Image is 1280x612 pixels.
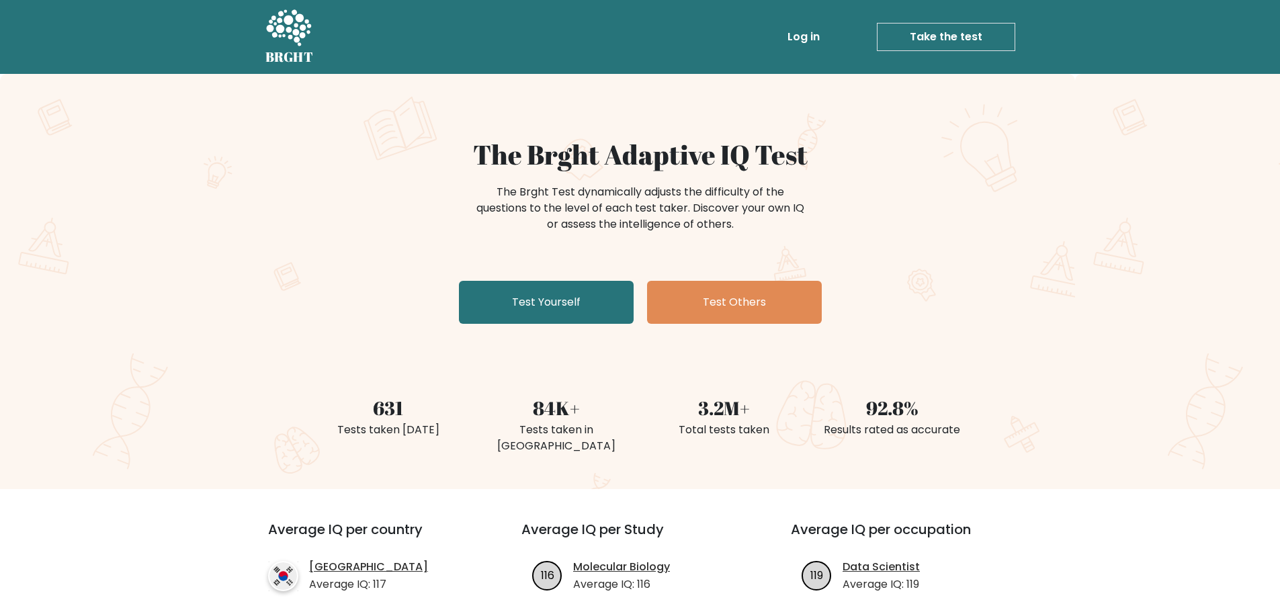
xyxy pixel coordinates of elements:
[647,281,822,324] a: Test Others
[816,422,968,438] div: Results rated as accurate
[810,567,823,582] text: 119
[480,422,632,454] div: Tests taken in [GEOGRAPHIC_DATA]
[843,559,920,575] a: Data Scientist
[472,184,808,232] div: The Brght Test dynamically adjusts the difficulty of the questions to the level of each test take...
[480,394,632,422] div: 84K+
[265,49,314,65] h5: BRGHT
[648,394,800,422] div: 3.2M+
[459,281,634,324] a: Test Yourself
[265,5,314,69] a: BRGHT
[312,422,464,438] div: Tests taken [DATE]
[843,576,920,593] p: Average IQ: 119
[782,24,825,50] a: Log in
[309,559,428,575] a: [GEOGRAPHIC_DATA]
[648,422,800,438] div: Total tests taken
[877,23,1015,51] a: Take the test
[312,394,464,422] div: 631
[791,521,1028,554] h3: Average IQ per occupation
[312,138,968,171] h1: The Brght Adaptive IQ Test
[309,576,428,593] p: Average IQ: 117
[268,521,473,554] h3: Average IQ per country
[268,561,298,591] img: country
[816,394,968,422] div: 92.8%
[573,576,670,593] p: Average IQ: 116
[573,559,670,575] a: Molecular Biology
[541,567,554,582] text: 116
[521,521,759,554] h3: Average IQ per Study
